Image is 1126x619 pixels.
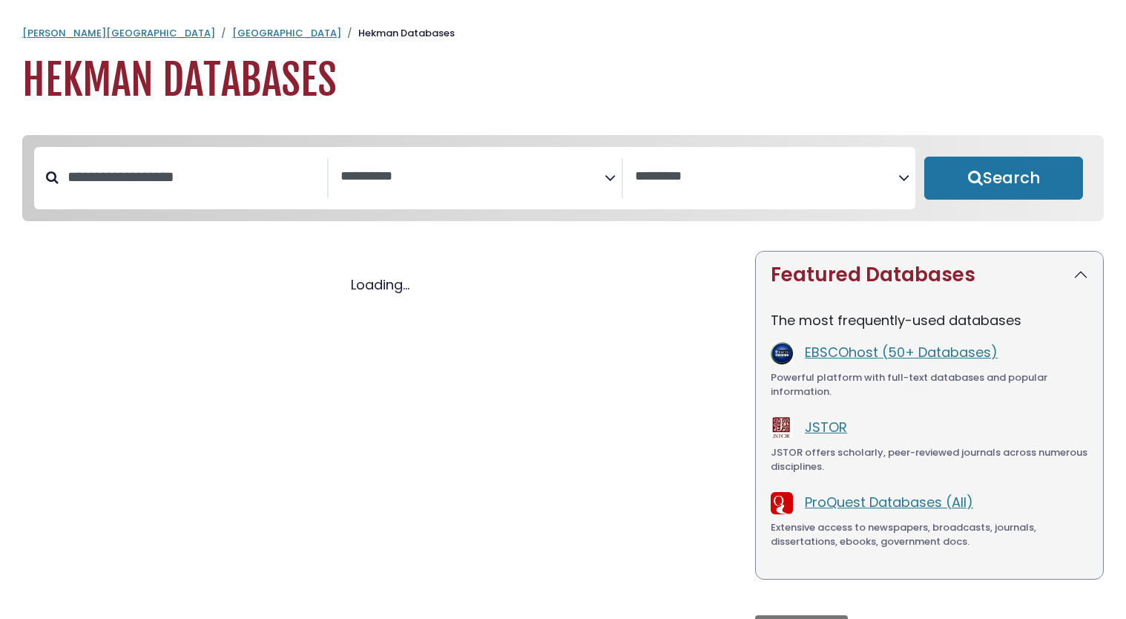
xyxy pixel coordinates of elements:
[924,157,1083,200] button: Submit for Search Results
[22,26,1104,41] nav: breadcrumb
[22,56,1104,105] h1: Hekman Databases
[756,252,1103,298] button: Featured Databases
[22,135,1104,221] nav: Search filters
[771,370,1088,399] div: Powerful platform with full-text databases and popular information.
[771,520,1088,549] div: Extensive access to newspapers, broadcasts, journals, dissertations, ebooks, government docs.
[340,169,605,185] textarea: Search
[232,26,341,40] a: [GEOGRAPHIC_DATA]
[771,310,1088,330] p: The most frequently-used databases
[805,493,973,511] a: ProQuest Databases (All)
[22,26,215,40] a: [PERSON_NAME][GEOGRAPHIC_DATA]
[805,343,998,361] a: EBSCOhost (50+ Databases)
[341,26,455,41] li: Hekman Databases
[635,169,899,185] textarea: Search
[805,418,847,436] a: JSTOR
[22,275,737,295] div: Loading...
[771,445,1088,474] div: JSTOR offers scholarly, peer-reviewed journals across numerous disciplines.
[59,165,327,189] input: Search database by title or keyword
